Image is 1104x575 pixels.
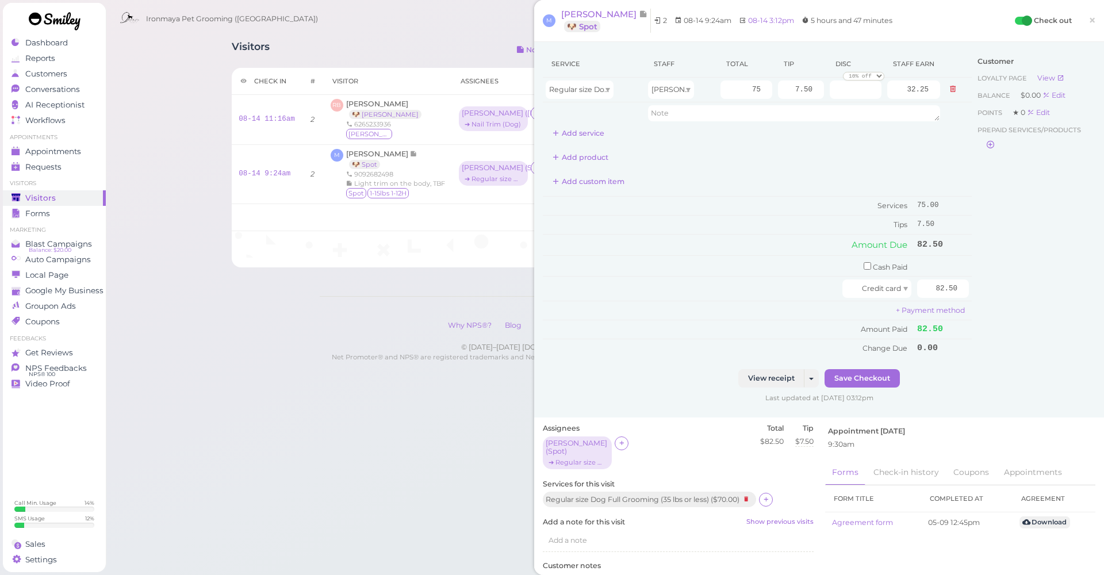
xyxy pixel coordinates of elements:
[543,517,814,527] label: Add a note for this visit
[760,436,784,447] div: $82.50
[746,517,814,527] a: Show previous visits
[324,68,452,95] th: Visitor
[25,100,85,110] span: AI Receptionist
[917,324,943,334] span: 82.50
[825,461,865,485] a: Forms
[977,124,1081,136] span: Prepaid services/products
[760,423,784,434] label: Total
[25,363,87,373] span: NPS Feedbacks
[3,159,106,175] a: Requests
[3,206,106,221] a: Forms
[25,301,76,311] span: Groupon Ads
[543,14,555,27] span: M
[25,162,62,172] span: Requests
[239,170,290,178] a: 08-14 9:24am
[346,99,427,118] a: [PERSON_NAME] 🐶 [PERSON_NAME]
[1019,516,1070,528] a: Download
[25,255,91,264] span: Auto Campaigns
[921,512,1013,533] td: 05-09 12:45pm
[25,317,60,327] span: Coupons
[543,197,914,216] td: Services
[543,423,580,434] label: Assignees
[862,284,901,293] span: Credit card
[825,485,922,512] th: Form title
[549,85,712,94] span: Regular size Dog Full Grooming (35 lbs or less)
[1013,108,1027,117] span: ★ 0
[3,236,106,252] a: Blast Campaigns Balance: $20.00
[3,51,106,66] a: Reports
[1034,15,1072,26] label: Check out
[543,561,814,571] label: Customer notes
[1037,74,1064,82] a: View
[346,170,445,179] div: 9092682498
[861,325,907,333] span: Amount Paid
[346,129,392,139] span: Leo
[25,209,50,218] span: Forms
[25,239,92,249] span: Blast Campaigns
[718,51,775,78] th: Total
[232,68,302,95] th: Check in
[3,82,106,97] a: Conversations
[346,99,408,108] span: [PERSON_NAME]
[543,51,645,78] th: Service
[561,9,639,20] span: [PERSON_NAME]
[639,9,647,20] span: Note
[1042,91,1065,99] a: Edit
[25,53,55,63] span: Reports
[884,51,943,78] th: Staff earn
[239,213,970,221] h5: 🎉 Total 2 visits [DATE].
[14,499,56,507] div: Call Min. Usage
[663,16,667,25] span: 2
[367,188,409,198] span: 1-15lbs 1-12H
[3,190,106,206] a: Visitors
[239,115,295,123] a: 08-14 11:16am
[3,179,106,187] li: Visitors
[3,267,106,283] a: Local Page
[3,35,106,51] a: Dashboard
[1027,108,1050,117] a: Edit
[25,193,56,203] span: Visitors
[452,68,551,95] th: Assignees
[564,21,600,32] a: 🐶 Spot
[914,197,972,216] td: 75.00
[546,439,609,455] div: [PERSON_NAME] ( Spot )
[914,216,972,234] td: 7.50
[543,393,1095,402] div: Last updated at [DATE] 03:12pm
[3,552,106,568] a: Settings
[543,492,756,507] div: Regular size Dog Full Grooming (35 lbs or less) ( $70.00 )
[499,321,527,329] a: Blog
[977,91,1012,99] span: Balance
[795,436,814,447] div: $7.50
[25,379,70,389] span: Video Proof
[320,342,890,352] div: © [DATE]–[DATE] [DOMAIN_NAME], Smiley is a product of Smiley Science Lab Inc.
[827,51,884,78] th: Discount
[825,369,900,388] button: Save Checkout
[462,120,525,128] div: ➔ Nail Trim (Dog)
[25,147,81,156] span: Appointments
[3,133,106,141] li: Appointments
[1021,91,1042,99] span: $0.00
[862,344,907,352] span: Change Due
[354,179,445,187] span: Light trim on the body, TBF
[738,369,804,388] a: View receipt
[331,99,343,112] span: RB
[3,226,106,234] li: Marketing
[25,348,73,358] span: Get Reviews
[85,499,94,507] div: 14 %
[349,160,380,169] a: 🐶 Spot
[775,51,827,78] th: Tip
[346,188,366,198] span: Spot
[977,109,1004,117] span: Points
[310,170,315,178] i: 2
[442,321,497,329] a: Why NPS®?
[410,149,417,158] span: Note
[507,41,557,59] button: Notes
[3,335,106,343] li: Feedbacks
[3,144,106,159] a: Appointments
[543,255,914,277] td: Cash Paid
[543,172,634,191] button: Add custom item
[3,376,106,392] a: Video Proof
[3,113,106,128] a: Workflows
[459,106,531,132] div: [PERSON_NAME] ([PERSON_NAME]) ➔ Nail Trim (Dog)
